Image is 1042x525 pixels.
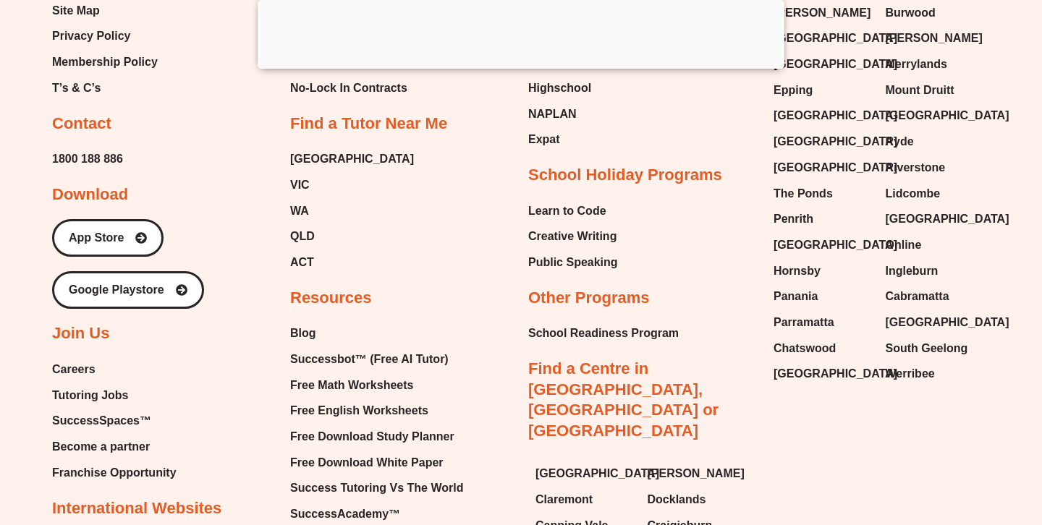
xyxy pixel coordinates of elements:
span: Penrith [774,208,813,230]
a: Highschool [528,77,598,99]
span: Blog [290,323,316,344]
span: No-Lock In Contracts [290,77,407,99]
a: Membership Policy [52,51,158,73]
span: ACT [290,252,314,273]
span: [GEOGRAPHIC_DATA] [774,105,897,127]
a: No-Lock In Contracts [290,77,413,99]
a: WA [290,200,414,222]
span: Chatswood [774,338,836,359]
h2: Contact [52,114,111,135]
a: Successbot™ (Free AI Tutor) [290,349,463,370]
h2: Find a Tutor Near Me [290,114,447,135]
span: [PERSON_NAME] [774,2,871,24]
span: Free Download Study Planner [290,426,454,448]
span: T’s & C’s [52,77,101,99]
span: Ingleburn [886,260,939,282]
a: Epping [774,80,871,101]
a: NAPLAN [528,103,598,125]
a: Tutoring Jobs [52,385,177,406]
a: Learn to Code [528,200,618,222]
a: 1800 188 886 [52,148,123,170]
h2: Other Programs [528,288,650,309]
span: Werribee [886,363,935,385]
span: [GEOGRAPHIC_DATA] [290,148,414,170]
span: NAPLAN [528,103,577,125]
span: [GEOGRAPHIC_DATA] [886,105,1009,127]
span: Learn to Code [528,200,606,222]
a: Free Math Worksheets [290,375,463,396]
span: Online [886,234,922,256]
span: Panania [774,286,818,307]
span: WA [290,200,309,222]
span: Docklands [648,489,706,511]
span: [PERSON_NAME] [886,27,983,49]
a: [GEOGRAPHIC_DATA] [535,463,633,485]
a: Privacy Policy [52,25,158,47]
span: Epping [774,80,813,101]
span: Google Playstore [69,284,164,296]
span: [GEOGRAPHIC_DATA] [886,312,1009,333]
span: [GEOGRAPHIC_DATA] [774,234,897,256]
a: Expat [528,129,598,150]
a: South Geelong [886,338,983,359]
a: [GEOGRAPHIC_DATA] [774,105,871,127]
a: Creative Writing [528,226,618,247]
span: Expat [528,129,560,150]
a: Penrith [774,208,871,230]
a: Lidcombe [886,183,983,205]
a: Ryde [886,131,983,153]
span: Merrylands [886,54,947,75]
span: SuccessAcademy™ [290,503,400,525]
span: App Store [69,232,124,244]
a: App Store [52,219,164,257]
a: [GEOGRAPHIC_DATA] [886,312,983,333]
span: Claremont [535,489,593,511]
a: Ingleburn [886,260,983,282]
span: Public Speaking [528,252,618,273]
span: Free English Worksheets [290,400,428,422]
span: [PERSON_NAME] [648,463,745,485]
a: [PERSON_NAME] [648,463,745,485]
a: Cabramatta [886,286,983,307]
a: ACT [290,252,414,273]
a: Find a Centre in [GEOGRAPHIC_DATA], [GEOGRAPHIC_DATA] or [GEOGRAPHIC_DATA] [528,359,719,440]
a: Google Playstore [52,271,204,309]
a: Mount Druitt [886,80,983,101]
a: SuccessSpaces™ [52,410,177,432]
span: Hornsby [774,260,821,282]
a: Careers [52,359,177,380]
a: [GEOGRAPHIC_DATA] [774,363,871,385]
span: VIC [290,174,310,196]
span: Careers [52,359,96,380]
span: [GEOGRAPHIC_DATA] [774,157,897,179]
a: Online [886,234,983,256]
span: Tutoring Jobs [52,385,128,406]
a: Panania [774,286,871,307]
a: Chatswood [774,338,871,359]
a: [GEOGRAPHIC_DATA] [886,208,983,230]
a: [GEOGRAPHIC_DATA] [774,234,871,256]
a: Become a partner [52,436,177,458]
span: [GEOGRAPHIC_DATA] [774,131,897,153]
a: QLD [290,226,414,247]
span: Highschool [528,77,591,99]
a: Hornsby [774,260,871,282]
a: Docklands [648,489,745,511]
a: [GEOGRAPHIC_DATA] [774,157,871,179]
span: Riverstone [886,157,946,179]
span: QLD [290,226,315,247]
a: Burwood [886,2,983,24]
span: Ryde [886,131,914,153]
a: School Readiness Program [528,323,679,344]
h2: International Websites [52,498,221,519]
a: Parramatta [774,312,871,333]
a: Franchise Opportunity [52,462,177,484]
a: Free Download White Paper [290,452,463,474]
a: Werribee [886,363,983,385]
h2: Download [52,184,128,205]
a: [PERSON_NAME] [774,2,871,24]
a: [PERSON_NAME] [886,27,983,49]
